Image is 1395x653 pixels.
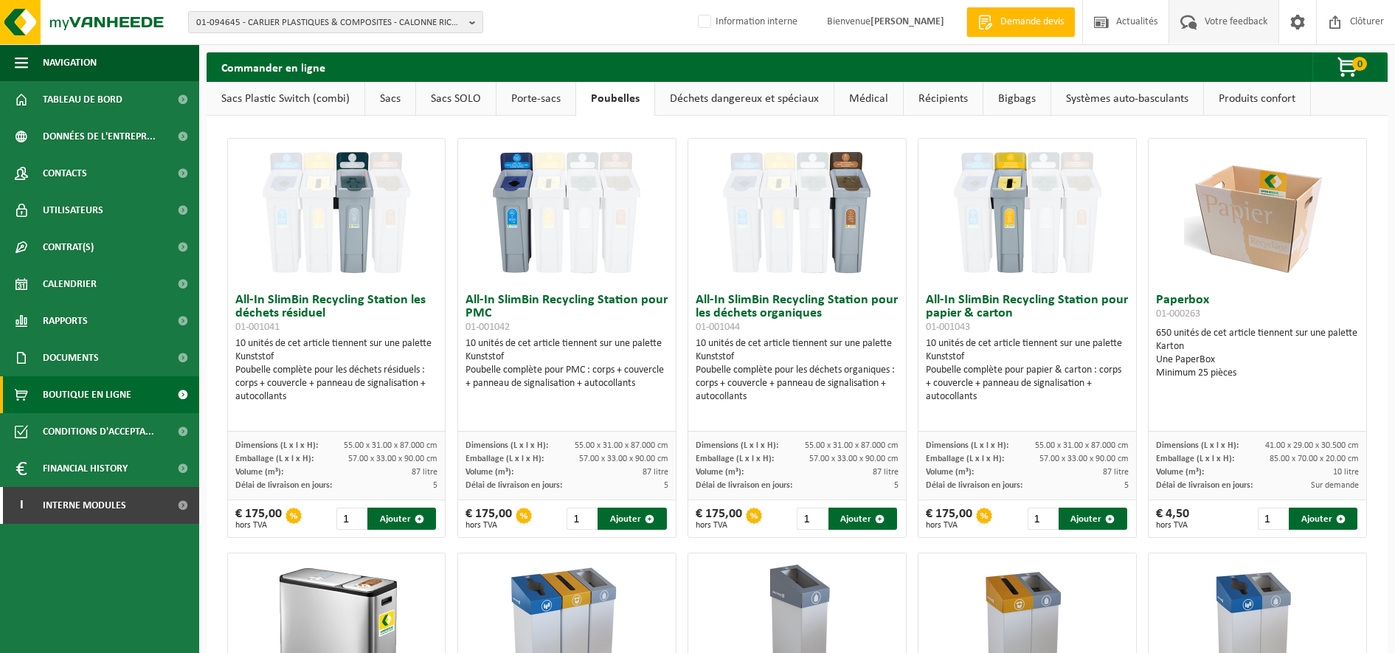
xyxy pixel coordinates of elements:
[926,481,1022,490] span: Délai de livraison en jours:
[1333,468,1359,477] span: 10 litre
[465,508,512,530] div: € 175,00
[926,294,1129,334] h3: All-In SlimBin Recycling Station pour papier & carton
[15,487,28,524] span: I
[805,441,899,450] span: 55.00 x 31.00 x 87.000 cm
[416,82,496,116] a: Sacs SOLO
[664,481,668,490] span: 5
[207,82,364,116] a: Sacs Plastic Switch (combi)
[828,508,897,530] button: Ajouter
[412,468,437,477] span: 87 litre
[1051,82,1203,116] a: Systèmes auto-basculants
[43,487,126,524] span: Interne modules
[926,364,1129,404] div: Poubelle complète pour papier & carton : corps + couvercle + panneau de signalisation + autocollants
[43,81,122,118] span: Tableau de bord
[1156,508,1189,530] div: € 4,50
[926,521,972,530] span: hors TVA
[235,337,438,404] div: 10 unités de cet article tiennent sur une palette
[1258,508,1287,530] input: 1
[954,139,1101,286] img: 01-001043
[263,139,410,286] img: 01-001041
[1184,139,1332,286] img: 01-000263
[723,139,870,286] img: 01-001044
[207,52,340,81] h2: Commander en ligne
[235,441,318,450] span: Dimensions (L x l x H):
[235,508,282,530] div: € 175,00
[43,192,103,229] span: Utilisateurs
[834,82,903,116] a: Médical
[465,481,562,490] span: Délai de livraison en jours:
[1265,441,1359,450] span: 41.00 x 29.00 x 30.500 cm
[1156,327,1359,380] div: 650 unités de cet article tiennent sur une palette
[1156,308,1200,319] span: 01-000263
[576,82,654,116] a: Poubelles
[1156,521,1189,530] span: hors TVA
[43,118,156,155] span: Données de l'entrepr...
[926,468,974,477] span: Volume (m³):
[465,294,668,334] h3: All-In SlimBin Recycling Station pour PMC
[465,337,668,390] div: 10 unités de cet article tiennent sur une palette
[43,44,97,81] span: Navigation
[575,441,668,450] span: 55.00 x 31.00 x 87.000 cm
[496,82,575,116] a: Porte-sacs
[696,455,774,463] span: Emballage (L x l x H):
[696,521,742,530] span: hors TVA
[1156,441,1239,450] span: Dimensions (L x l x H):
[696,294,899,334] h3: All-In SlimBin Recycling Station pour les déchets organiques
[1028,508,1057,530] input: 1
[465,468,513,477] span: Volume (m³):
[493,139,640,286] img: 01-001042
[43,339,99,376] span: Documents
[809,455,899,463] span: 57.00 x 33.00 x 90.00 cm
[1156,481,1253,490] span: Délai de livraison en jours:
[873,468,899,477] span: 87 litre
[433,481,437,490] span: 5
[365,82,415,116] a: Sacs
[655,82,834,116] a: Déchets dangereux et spéciaux
[43,266,97,303] span: Calendrier
[696,481,792,490] span: Délai de livraison en jours:
[1156,367,1359,380] div: Minimum 25 pièces
[894,481,899,490] span: 5
[966,7,1075,37] a: Demande devis
[465,350,668,364] div: Kunststof
[1035,441,1129,450] span: 55.00 x 31.00 x 87.000 cm
[465,455,544,463] span: Emballage (L x l x H):
[367,508,436,530] button: Ajouter
[43,229,94,266] span: Contrat(s)
[926,337,1129,404] div: 10 unités de cet article tiennent sur une palette
[926,441,1008,450] span: Dimensions (L x l x H):
[797,508,826,530] input: 1
[904,82,983,116] a: Récipients
[696,337,899,404] div: 10 unités de cet article tiennent sur une palette
[1156,294,1359,323] h3: Paperbox
[43,155,87,192] span: Contacts
[344,441,437,450] span: 55.00 x 31.00 x 87.000 cm
[188,11,483,33] button: 01-094645 - CARLIER PLASTIQUES & COMPOSITES - CALONNE RICOUART
[235,481,332,490] span: Délai de livraison en jours:
[43,376,131,413] span: Boutique en ligne
[1270,455,1359,463] span: 85.00 x 70.00 x 20.00 cm
[235,322,280,333] span: 01-001041
[926,350,1129,364] div: Kunststof
[643,468,668,477] span: 87 litre
[997,15,1067,30] span: Demande devis
[926,322,970,333] span: 01-001043
[465,521,512,530] span: hors TVA
[235,521,282,530] span: hors TVA
[696,508,742,530] div: € 175,00
[235,364,438,404] div: Poubelle complète pour les déchets résiduels : corps + couvercle + panneau de signalisation + aut...
[348,455,437,463] span: 57.00 x 33.00 x 90.00 cm
[43,303,88,339] span: Rapports
[696,468,744,477] span: Volume (m³):
[1156,340,1359,353] div: Karton
[1156,353,1359,367] div: Une PaperBox
[1156,468,1204,477] span: Volume (m³):
[598,508,666,530] button: Ajouter
[567,508,596,530] input: 1
[696,441,778,450] span: Dimensions (L x l x H):
[43,450,128,487] span: Financial History
[696,350,899,364] div: Kunststof
[926,455,1004,463] span: Emballage (L x l x H):
[465,322,510,333] span: 01-001042
[235,294,438,334] h3: All-In SlimBin Recycling Station les déchets résiduel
